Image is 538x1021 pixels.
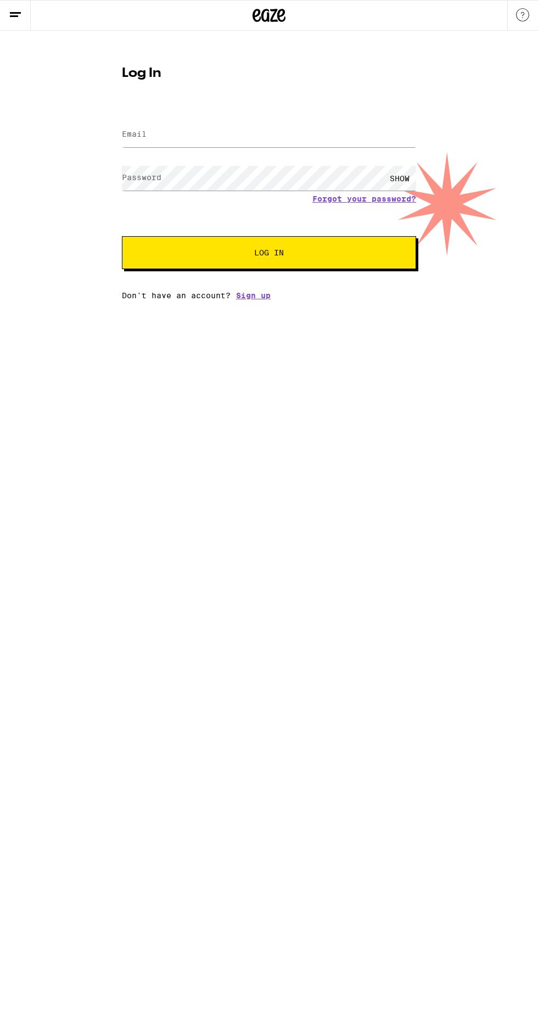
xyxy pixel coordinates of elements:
[122,291,416,300] div: Don't have an account?
[122,173,161,182] label: Password
[122,67,416,80] h1: Log In
[122,130,147,138] label: Email
[312,194,416,203] a: Forgot your password?
[236,291,271,300] a: Sign up
[383,166,416,191] div: SHOW
[122,236,416,269] button: Log In
[122,122,416,147] input: Email
[254,249,284,256] span: Log In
